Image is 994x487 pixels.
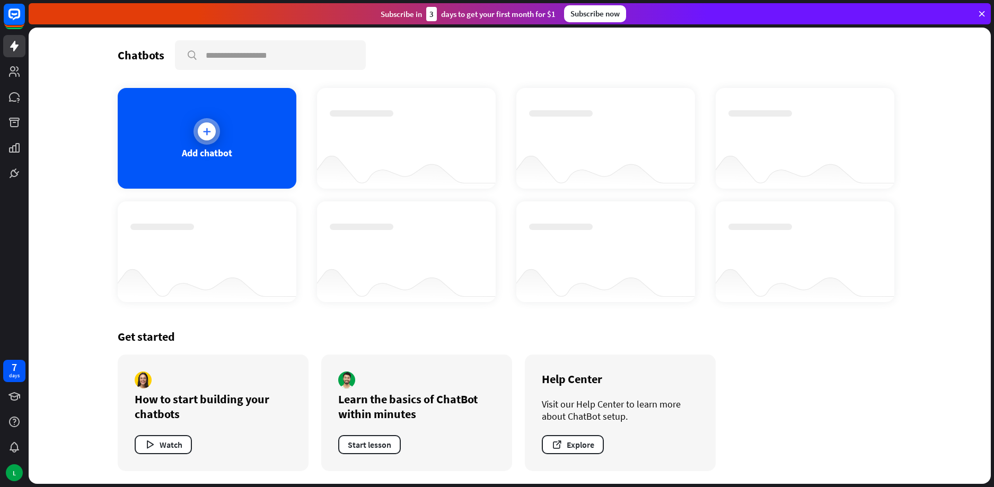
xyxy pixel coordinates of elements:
img: author [338,371,355,388]
button: Open LiveChat chat widget [8,4,40,36]
div: Subscribe now [564,5,626,22]
div: Get started [118,329,902,344]
div: L [6,464,23,481]
div: days [9,372,20,379]
div: Learn the basics of ChatBot within minutes [338,392,495,421]
div: Chatbots [118,48,164,63]
div: 3 [426,7,437,21]
div: Subscribe in days to get your first month for $1 [381,7,556,21]
button: Watch [135,435,192,454]
div: 7 [12,362,17,372]
div: Help Center [542,371,699,386]
div: Visit our Help Center to learn more about ChatBot setup. [542,398,699,422]
a: 7 days [3,360,25,382]
button: Explore [542,435,604,454]
div: How to start building your chatbots [135,392,292,421]
button: Start lesson [338,435,401,454]
img: author [135,371,152,388]
div: Add chatbot [182,147,232,159]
